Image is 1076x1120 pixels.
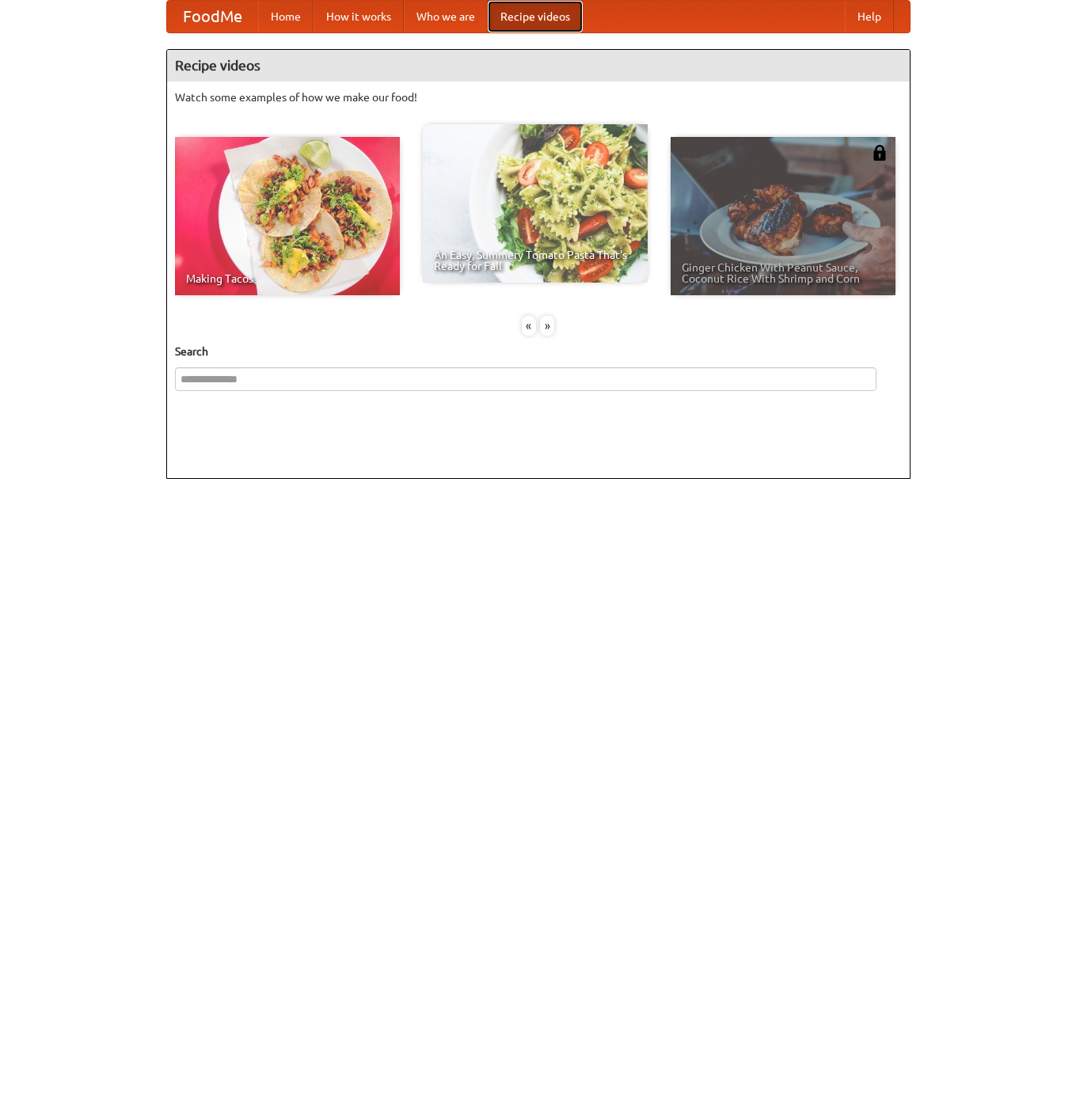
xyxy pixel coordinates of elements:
img: 483408.png [872,145,888,161]
a: Home [258,1,314,32]
a: FoodMe [167,1,258,32]
span: Making Tacos [186,273,389,284]
a: How it works [314,1,404,32]
a: Help [845,1,894,32]
a: Making Tacos [175,137,400,295]
a: An Easy, Summery Tomato Pasta That's Ready for Fall [423,124,648,283]
span: An Easy, Summery Tomato Pasta That's Ready for Fall [434,249,637,271]
a: Who we are [404,1,488,32]
div: » [540,316,554,336]
h5: Search [175,344,902,359]
a: Recipe videos [488,1,583,32]
div: « [522,316,536,336]
h4: Recipe videos [167,50,910,82]
p: Watch some examples of how we make our food! [175,89,902,105]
